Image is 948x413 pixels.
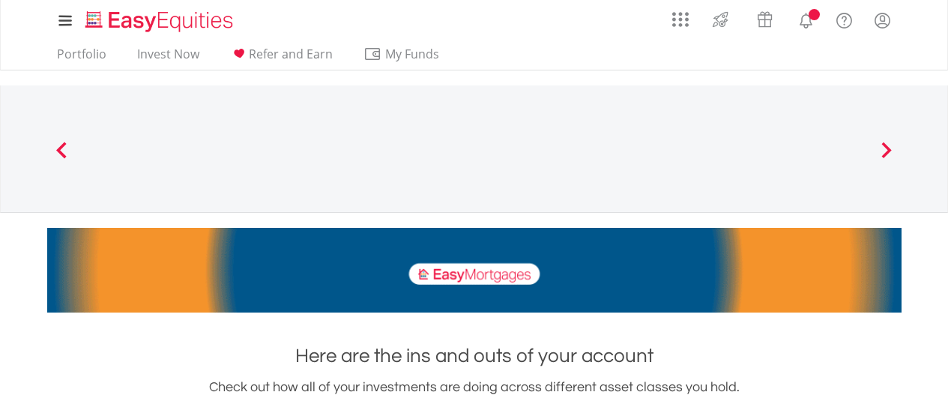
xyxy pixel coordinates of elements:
[752,7,777,31] img: vouchers-v2.svg
[249,46,333,62] span: Refer and Earn
[708,7,733,31] img: thrive-v2.svg
[672,11,689,28] img: grid-menu-icon.svg
[787,4,825,34] a: Notifications
[224,46,339,70] a: Refer and Earn
[47,343,902,370] h1: Here are the ins and outs of your account
[363,44,462,64] span: My Funds
[131,46,205,70] a: Invest Now
[47,228,902,313] img: EasyMortage Promotion Banner
[825,4,863,34] a: FAQ's and Support
[82,9,239,34] img: EasyEquities_Logo.png
[863,4,902,37] a: My Profile
[79,4,239,34] a: Home page
[662,4,698,28] a: AppsGrid
[743,4,787,31] a: Vouchers
[51,46,112,70] a: Portfolio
